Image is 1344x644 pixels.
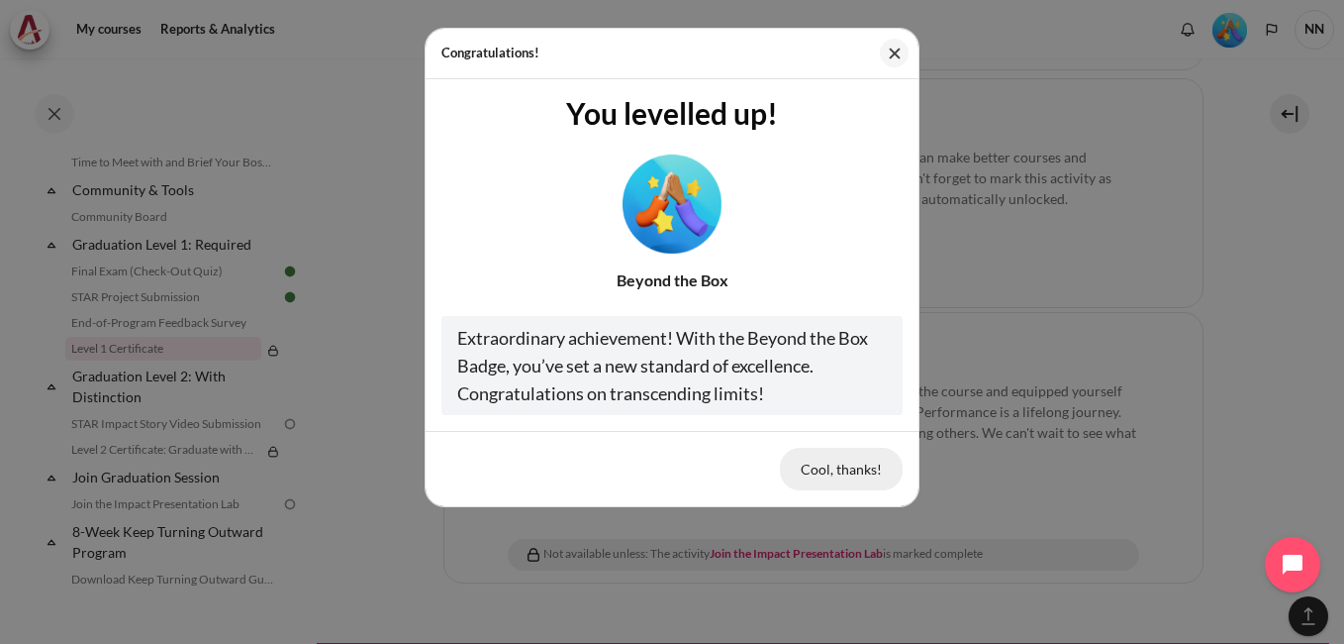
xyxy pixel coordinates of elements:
[441,95,903,131] h3: You levelled up!
[441,316,903,415] div: Extraordinary achievement! With the Beyond the Box Badge, you’ve set a new standard of excellence...
[441,44,539,63] h5: Congratulations!
[441,268,903,292] div: Beyond the Box
[623,147,721,254] div: Level #5
[623,154,721,253] img: Level #5
[880,39,909,67] button: Close
[780,448,903,489] button: Cool, thanks!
